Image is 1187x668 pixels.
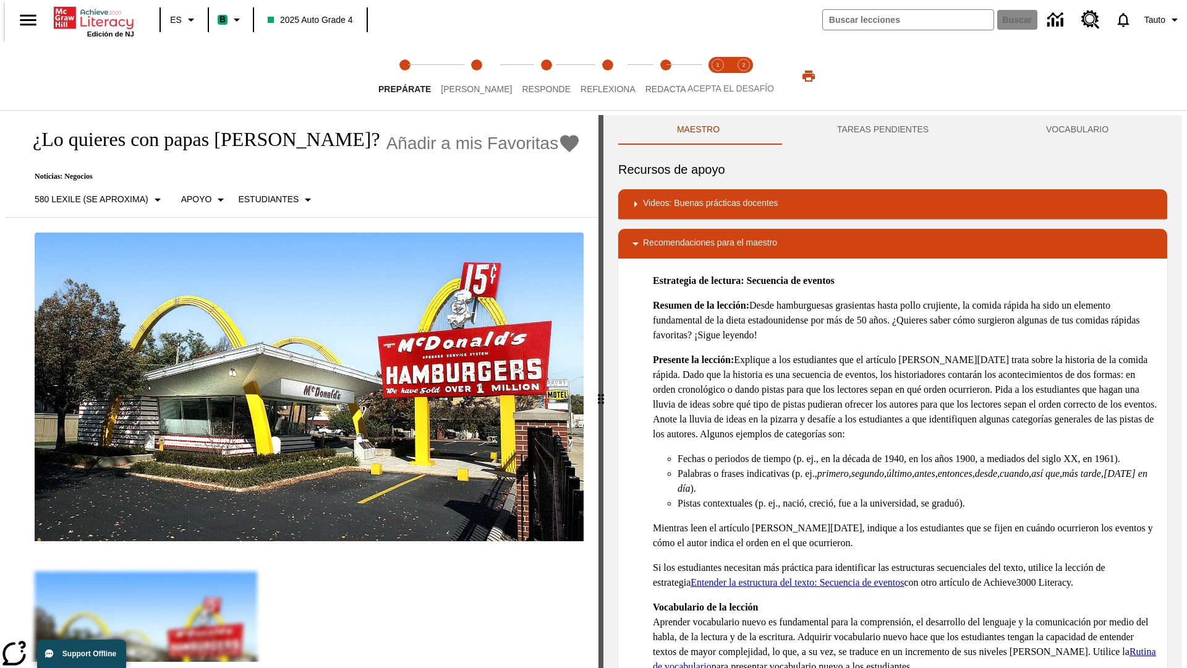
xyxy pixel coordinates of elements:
p: Videos: Buenas prácticas docentes [643,197,778,212]
span: B [219,12,226,27]
strong: Presente la lección: [653,354,734,365]
h6: Recursos de apoyo [618,160,1167,179]
button: Maestro [618,115,778,145]
p: Noticias: Negocios [20,172,581,181]
button: TAREAS PENDIENTES [778,115,987,145]
em: segundo [851,468,884,479]
em: último [887,468,912,479]
a: Notificaciones [1107,4,1139,36]
div: reading [5,115,598,662]
button: Imprimir [789,65,828,87]
strong: Vocabulario de la lección [653,602,759,612]
span: Responde [522,84,571,94]
p: Apoyo [181,193,212,206]
p: Estudiantes [238,193,299,206]
a: Centro de recursos, Se abrirá en una pestaña nueva. [1074,3,1107,36]
em: así que [1031,468,1060,479]
button: Responde step 3 of 5 [512,42,581,110]
button: Support Offline [37,640,126,668]
span: 2025 Auto Grade 4 [268,14,353,27]
text: 1 [716,62,719,68]
text: 2 [742,62,745,68]
button: Redacta step 5 of 5 [636,42,696,110]
span: Reflexiona [581,84,636,94]
button: Lee step 2 of 5 [431,42,522,110]
li: Fechas o periodos de tiempo (p. ej., en la década de 1940, en los años 1900, a mediados del siglo... [678,452,1157,466]
strong: Resumen de la lección: [653,300,749,310]
em: cuando [1000,468,1029,479]
p: Desde hamburguesas grasientas hasta pollo crujiente, la comida rápida ha sido un elemento fundame... [653,298,1157,343]
li: Palabras o frases indicativas (p. ej., , , , , , , , , , ). [678,466,1157,496]
button: Acepta el desafío lee step 1 of 2 [700,42,736,110]
button: Tipo de apoyo, Apoyo [176,189,234,211]
button: Lenguaje: ES, Selecciona un idioma [164,9,204,31]
img: Uno de los primeros locales de McDonald's, con el icónico letrero rojo y los arcos amarillos. [35,233,584,542]
li: Pistas contextuales (p. ej., nació, creció, fue a la universidad, se graduó). [678,496,1157,511]
em: primero [817,468,849,479]
h1: ¿Lo quieres con papas [PERSON_NAME]? [20,128,380,151]
span: [PERSON_NAME] [441,84,512,94]
em: antes [914,468,935,479]
div: Videos: Buenas prácticas docentes [618,189,1167,219]
span: Edición de NJ [87,30,134,38]
button: VOCABULARIO [987,115,1167,145]
p: Explique a los estudiantes que el artículo [PERSON_NAME][DATE] trata sobre la historia de la comi... [653,353,1157,442]
span: Prepárate [378,84,431,94]
div: Portada [54,4,134,38]
span: ACEPTA EL DESAFÍO [687,83,774,93]
button: Reflexiona step 4 of 5 [571,42,645,110]
em: más tarde [1062,468,1101,479]
div: Pulsa la tecla de intro o la barra espaciadora y luego presiona las flechas de derecha e izquierd... [598,115,603,668]
div: activity [603,115,1182,668]
em: entonces [938,468,972,479]
p: Recomendaciones para el maestro [643,236,777,251]
input: Buscar campo [823,10,993,30]
span: Tauto [1144,14,1165,27]
span: Support Offline [62,649,116,658]
span: ES [170,14,182,27]
a: Entender la estructura del texto: Secuencia de eventos [691,577,904,588]
strong: Estrategia de lectura: Secuencia de eventos [653,275,835,286]
p: Mientras leen el artículo [PERSON_NAME][DATE], indique a los estudiantes que se fijen en cuándo o... [653,521,1157,550]
p: Si los estudiantes necesitan más práctica para identificar las estructuras secuenciales del texto... [653,560,1157,590]
p: 580 Lexile (Se aproxima) [35,193,148,206]
div: Instructional Panel Tabs [618,115,1167,145]
button: Perfil/Configuración [1139,9,1187,31]
button: Abrir el menú lateral [10,2,46,38]
div: Recomendaciones para el maestro [618,229,1167,259]
button: Seleccionar estudiante [233,189,320,211]
button: Añadir a mis Favoritas - ¿Lo quieres con papas fritas? [386,132,581,154]
a: Centro de información [1040,3,1074,37]
button: Seleccione Lexile, 580 Lexile (Se aproxima) [30,189,170,211]
span: Redacta [645,84,686,94]
button: Boost El color de la clase es verde menta. Cambiar el color de la clase. [213,9,249,31]
span: Añadir a mis Favoritas [386,134,559,153]
button: Acepta el desafío contesta step 2 of 2 [726,42,762,110]
button: Prepárate step 1 of 5 [368,42,441,110]
em: desde [975,468,997,479]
